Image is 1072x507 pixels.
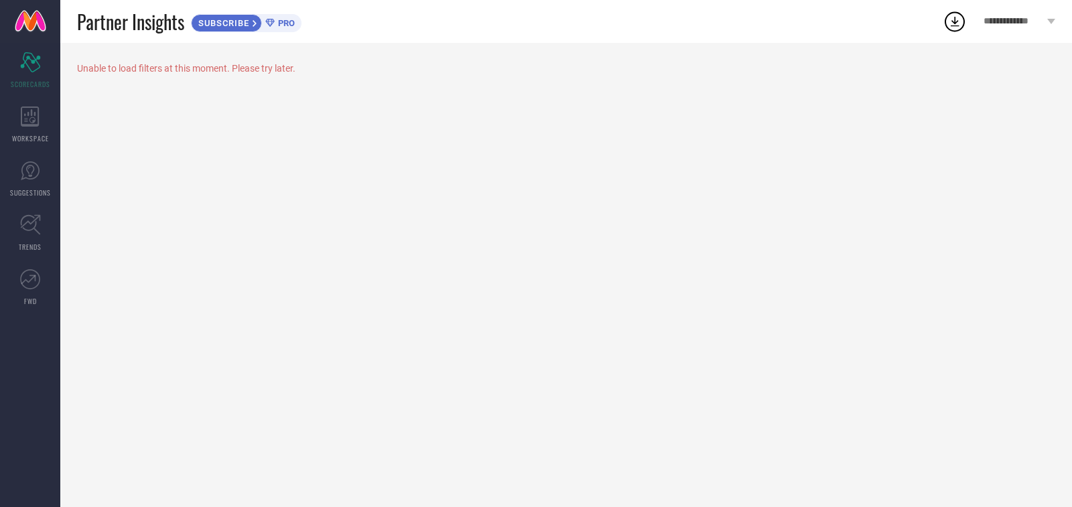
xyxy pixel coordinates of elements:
div: Unable to load filters at this moment. Please try later. [77,63,1055,74]
span: PRO [275,18,295,28]
span: Partner Insights [77,8,184,35]
span: SUBSCRIBE [192,18,253,28]
span: TRENDS [19,242,42,252]
span: SCORECARDS [11,79,50,89]
span: WORKSPACE [12,133,49,143]
a: SUBSCRIBEPRO [191,11,301,32]
div: Open download list [943,9,967,33]
span: FWD [24,296,37,306]
span: SUGGESTIONS [10,188,51,198]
